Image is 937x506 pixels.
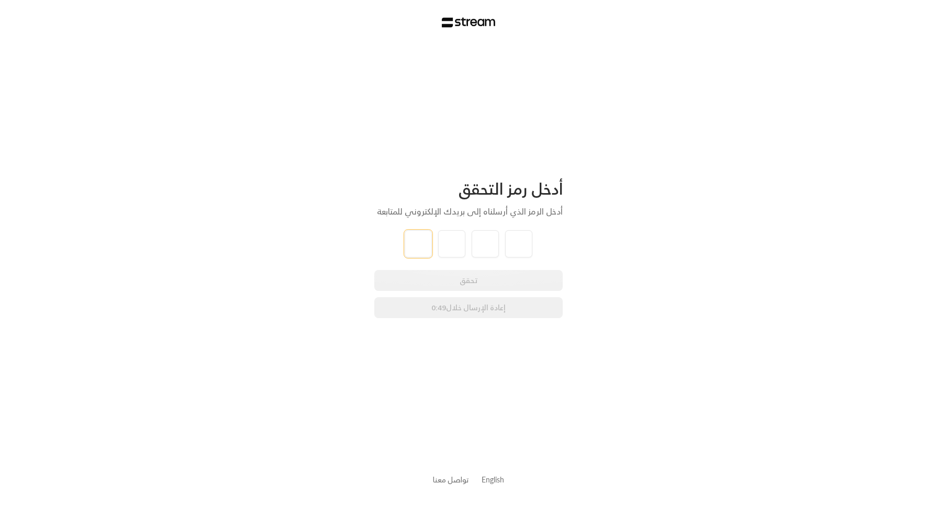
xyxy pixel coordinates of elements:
[482,470,504,489] a: English
[374,179,563,199] div: أدخل رمز التحقق
[374,205,563,218] div: أدخل الرمز الذي أرسلناه إلى بريدك الإلكتروني للمتابعة
[433,473,469,486] a: تواصل معنا
[442,17,496,28] img: Stream Logo
[433,474,469,485] button: تواصل معنا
